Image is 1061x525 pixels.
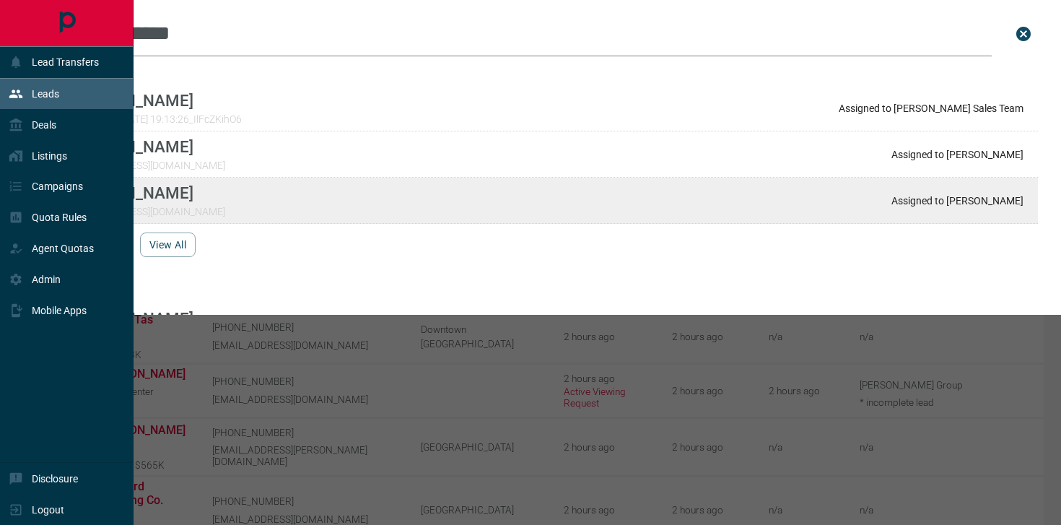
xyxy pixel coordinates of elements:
h3: email matches [55,283,1038,295]
p: REMOVED_[DATE] 19:13:26_IlFcZKihO6 [69,113,242,125]
p: [EMAIL_ADDRESS][DOMAIN_NAME] [69,160,225,171]
p: [PERSON_NAME] [69,309,225,328]
p: [PERSON_NAME] [69,137,225,156]
div: ...and 5 more [55,224,1038,266]
p: [PERSON_NAME] [69,183,225,202]
button: view all [140,233,196,257]
p: [EMAIL_ADDRESS][DOMAIN_NAME] [69,206,225,217]
h3: name matches [55,65,1038,77]
button: close search bar [1009,19,1038,48]
p: Assigned to [PERSON_NAME] [891,195,1023,207]
p: [PERSON_NAME] [69,91,242,110]
p: Assigned to [PERSON_NAME] [891,149,1023,160]
p: Assigned to [PERSON_NAME] Sales Team [839,103,1023,114]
